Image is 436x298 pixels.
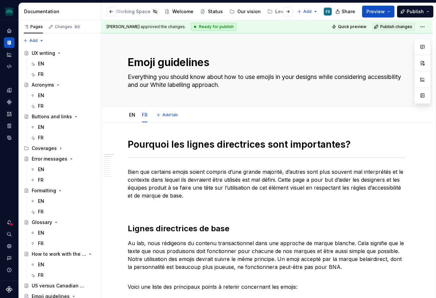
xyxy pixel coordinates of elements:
[126,72,405,90] textarea: Everything you should know about how to use emojis in your designs while considering accessibilit...
[38,240,44,247] div: FR
[27,259,98,270] a: EN
[326,9,330,14] div: FS
[74,24,81,29] span: 60
[4,85,15,95] a: Design tokens
[27,164,98,175] a: EN
[227,6,263,17] a: Our vision
[32,219,52,226] div: Glossary
[128,239,406,271] p: Au lab, nous rédigeons du contenu transactionnel dans une approche de marque blanche. Cela signif...
[4,37,15,48] a: Documentation
[4,121,15,131] a: Storybook stories
[32,251,86,257] div: How to work with the UX writing team
[4,132,15,143] a: Data sources
[330,22,369,31] button: Quick preview
[129,112,135,118] a: EN
[4,49,15,60] a: Analytics
[21,36,46,45] button: Add
[142,112,148,118] a: FR
[116,8,151,15] div: Working Space
[38,103,44,109] div: FR
[38,208,44,215] div: FR
[265,6,297,17] a: Level 01
[27,206,98,217] a: FR
[38,177,44,183] div: FR
[4,241,15,251] a: Settings
[128,168,406,200] p: Bien que certains emojis soient compris d’une grande majorité, d’autres sont plus souvent mal int...
[32,156,67,162] div: Error messages
[38,272,44,279] div: FR
[107,24,140,29] span: [PERSON_NAME]
[38,261,44,268] div: EN
[27,228,98,238] a: EN
[4,253,15,263] button: Contact support
[27,90,98,101] a: EN
[6,286,13,293] svg: Supernova Logo
[126,108,138,122] div: EN
[128,223,406,234] h2: Lignes directrices de base
[27,122,98,132] a: EN
[162,6,196,17] a: Welcome
[38,198,44,205] div: EN
[27,132,98,143] a: FR
[4,217,15,228] button: Notifications
[303,9,312,14] span: Add
[105,5,294,18] div: Page tree
[32,282,86,289] div: US versus Canadian English
[21,143,98,154] div: Coverages
[4,109,15,119] a: Assets
[32,82,54,88] div: Acronyms
[162,112,178,118] span: Add tab
[55,24,81,29] div: Changes
[27,58,98,69] a: EN
[32,145,57,152] div: Coverages
[27,270,98,280] a: FR
[21,280,98,291] a: US versus Canadian English
[208,8,223,15] div: Status
[380,24,412,29] span: Publish changes
[105,6,160,17] a: Working Space
[38,166,44,173] div: EN
[21,80,98,90] a: Acronyms
[362,6,394,18] button: Preview
[21,249,98,259] a: How to work with the UX writing team
[32,50,55,56] div: UX writing
[342,8,355,15] span: Share
[154,110,181,120] button: Add tab
[172,8,193,15] div: Welcome
[107,24,186,29] span: approved the changes.
[32,113,72,120] div: Buttons and links
[4,61,15,72] div: Code automation
[38,60,44,67] div: EN
[366,8,385,15] span: Preview
[29,38,38,43] span: Add
[38,71,44,78] div: FR
[38,230,44,236] div: EN
[27,69,98,80] a: FR
[139,108,150,122] div: FR
[38,92,44,99] div: EN
[27,175,98,185] a: FR
[295,7,320,16] button: Add
[372,22,415,31] button: Publish changes
[332,6,359,18] button: Share
[27,196,98,206] a: EN
[5,8,13,16] img: 418c6d47-6da6-4103-8b13-b5999f8989a1.png
[191,23,236,31] div: Ready for publish
[24,8,98,15] div: Documentation
[197,6,225,17] a: Status
[21,154,98,164] a: Error messages
[21,111,98,122] a: Buttons and links
[38,134,44,141] div: FR
[128,275,406,291] p: Voici une liste des principaux points à retenir concernant les emojis:
[21,185,98,196] a: Formatting
[4,97,15,107] div: Components
[4,229,15,240] button: Search ⌘K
